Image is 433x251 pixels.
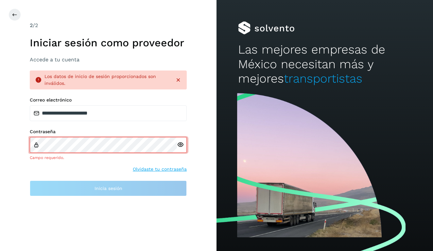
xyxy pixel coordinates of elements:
label: Correo electrónico [30,97,187,103]
div: Campo requerido. [30,155,187,161]
h2: Las mejores empresas de México necesitan más y mejores [238,42,411,86]
h3: Accede a tu cuenta [30,56,187,63]
span: 2 [30,22,33,28]
div: Los datos de inicio de sesión proporcionados son inválidos. [44,73,170,87]
div: /2 [30,22,187,29]
iframe: reCAPTCHA [59,204,158,229]
h1: Iniciar sesión como proveedor [30,37,187,49]
button: Inicia sesión [30,180,187,196]
a: Olvidaste tu contraseña [133,166,187,173]
span: Inicia sesión [95,186,122,191]
label: Contraseña [30,129,187,134]
span: transportistas [284,71,362,86]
